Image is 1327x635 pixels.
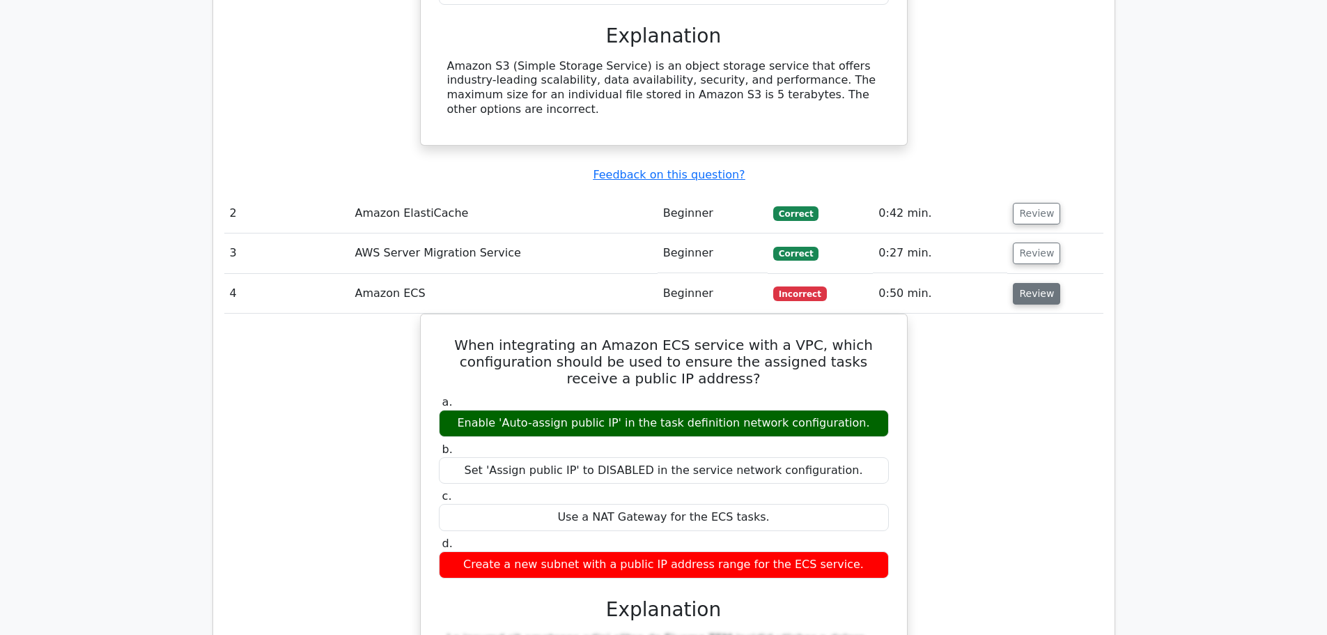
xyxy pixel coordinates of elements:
[349,274,657,314] td: Amazon ECS
[349,194,657,234] td: Amazon ElastiCache
[658,274,768,314] td: Beginner
[1013,203,1060,224] button: Review
[442,537,453,550] span: d.
[1013,243,1060,264] button: Review
[773,206,818,220] span: Correct
[773,286,827,300] span: Incorrect
[447,24,880,48] h3: Explanation
[447,598,880,622] h3: Explanation
[439,504,889,531] div: Use a NAT Gateway for the ECS tasks.
[1013,283,1060,305] button: Review
[873,194,1007,234] td: 0:42 min.
[349,234,657,273] td: AWS Server Migration Service
[442,443,453,456] span: b.
[658,234,768,273] td: Beginner
[224,274,350,314] td: 4
[439,457,889,484] div: Set 'Assign public IP' to DISABLED in the service network configuration.
[658,194,768,234] td: Beginner
[439,410,889,437] div: Enable 'Auto-assign public IP' in the task definition network configuration.
[224,234,350,273] td: 3
[873,234,1007,273] td: 0:27 min.
[447,59,880,117] div: Amazon S3 (Simple Storage Service) is an object storage service that offers industry-leading scal...
[224,194,350,234] td: 2
[773,247,818,261] span: Correct
[593,168,745,181] a: Feedback on this question?
[873,274,1007,314] td: 0:50 min.
[439,551,889,579] div: Create a new subnet with a public IP address range for the ECS service.
[442,395,453,408] span: a.
[437,337,890,387] h5: When integrating an Amazon ECS service with a VPC, which configuration should be used to ensure t...
[442,489,452,503] span: c.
